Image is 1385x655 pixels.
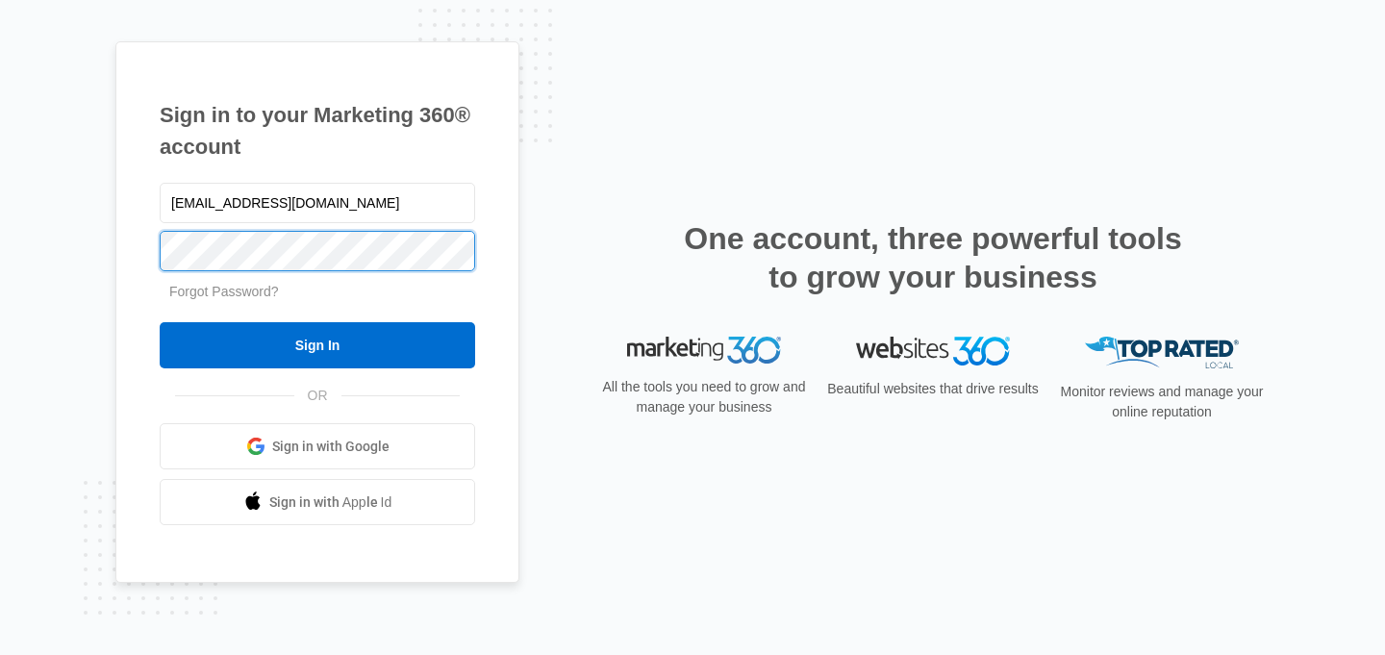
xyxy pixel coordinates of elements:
[160,322,475,368] input: Sign In
[678,219,1188,296] h2: One account, three powerful tools to grow your business
[1085,337,1239,368] img: Top Rated Local
[825,379,1041,399] p: Beautiful websites that drive results
[272,437,390,457] span: Sign in with Google
[169,284,279,299] a: Forgot Password?
[269,492,392,513] span: Sign in with Apple Id
[596,377,812,417] p: All the tools you need to grow and manage your business
[160,183,475,223] input: Email
[160,423,475,469] a: Sign in with Google
[1054,382,1270,422] p: Monitor reviews and manage your online reputation
[627,337,781,364] img: Marketing 360
[160,99,475,163] h1: Sign in to your Marketing 360® account
[160,479,475,525] a: Sign in with Apple Id
[294,386,341,406] span: OR
[856,337,1010,365] img: Websites 360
